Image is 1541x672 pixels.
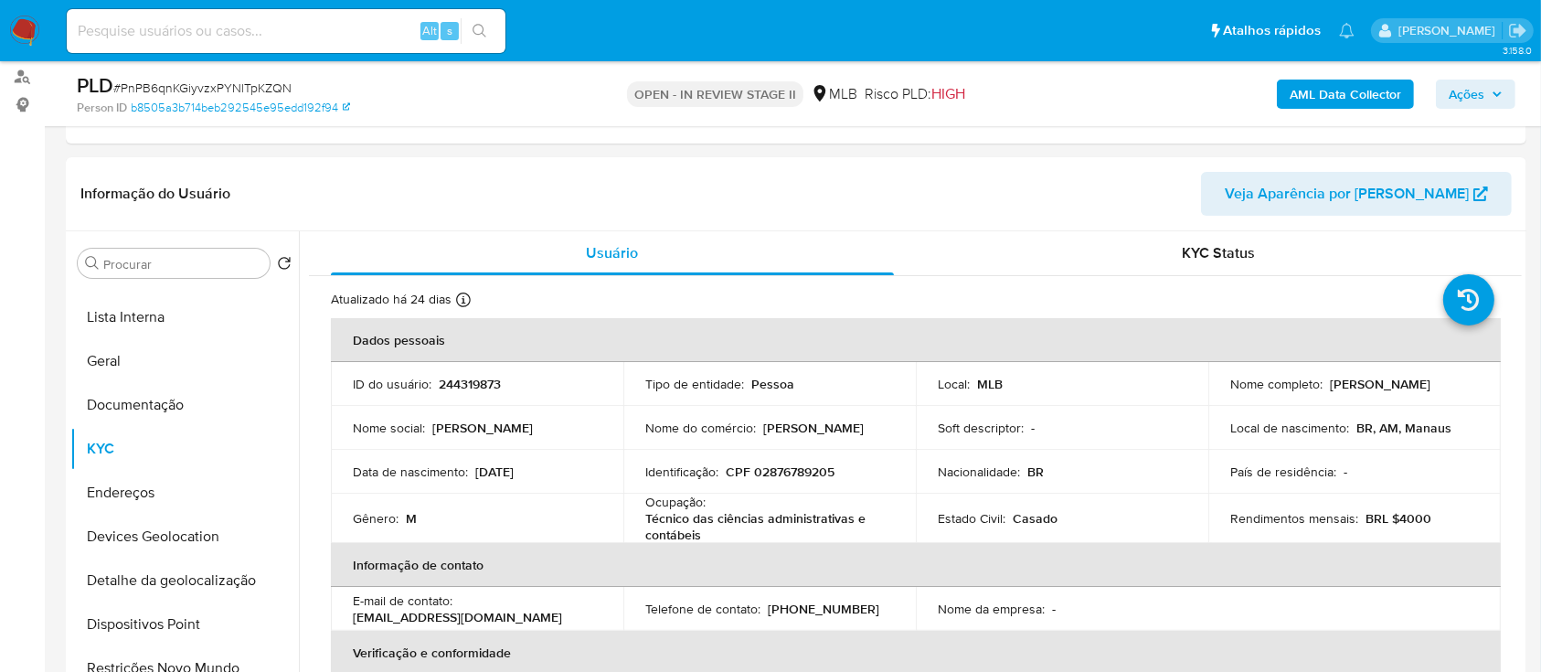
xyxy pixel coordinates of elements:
[331,543,1501,587] th: Informação de contato
[768,601,879,617] p: [PHONE_NUMBER]
[70,427,299,471] button: KYC
[1344,464,1347,480] p: -
[1449,80,1484,109] span: Ações
[811,84,857,104] div: MLB
[1013,510,1057,527] p: Casado
[353,376,431,392] p: ID do usuário :
[1436,80,1515,109] button: Ações
[586,242,638,263] span: Usuário
[938,510,1005,527] p: Estado Civil :
[77,70,113,100] b: PLD
[645,464,718,480] p: Identificação :
[645,494,706,510] p: Ocupação :
[1356,420,1451,436] p: BR, AM, Manaus
[475,464,514,480] p: [DATE]
[70,559,299,603] button: Detalhe da geolocalização
[67,19,505,43] input: Pesquise usuários ou casos...
[1230,376,1323,392] p: Nome completo :
[645,601,760,617] p: Telefone de contato :
[277,256,292,276] button: Retornar ao pedido padrão
[645,510,887,543] p: Técnico das ciências administrativas e contábeis
[627,81,803,107] p: OPEN - IN REVIEW STAGE II
[645,376,744,392] p: Tipo de entidade :
[1031,420,1035,436] p: -
[938,420,1024,436] p: Soft descriptor :
[131,100,350,116] a: b8505a3b714beb292545e95edd192f94
[422,22,437,39] span: Alt
[1230,420,1349,436] p: Local de nascimento :
[70,471,299,515] button: Endereços
[103,256,262,272] input: Procurar
[1223,21,1321,40] span: Atalhos rápidos
[353,464,468,480] p: Data de nascimento :
[439,376,501,392] p: 244319873
[353,420,425,436] p: Nome social :
[1503,43,1532,58] span: 3.158.0
[70,383,299,427] button: Documentação
[406,510,417,527] p: M
[726,464,834,480] p: CPF 02876789205
[865,84,965,104] span: Risco PLD:
[432,420,533,436] p: [PERSON_NAME]
[938,464,1020,480] p: Nacionalidade :
[447,22,452,39] span: s
[1330,376,1430,392] p: [PERSON_NAME]
[645,420,756,436] p: Nome do comércio :
[461,18,498,44] button: search-icon
[1052,601,1056,617] p: -
[763,420,864,436] p: [PERSON_NAME]
[70,603,299,646] button: Dispositivos Point
[1230,464,1336,480] p: País de residência :
[938,376,970,392] p: Local :
[1366,510,1431,527] p: BRL $4000
[331,318,1501,362] th: Dados pessoais
[353,609,562,625] p: [EMAIL_ADDRESS][DOMAIN_NAME]
[70,515,299,559] button: Devices Geolocation
[70,339,299,383] button: Geral
[938,601,1045,617] p: Nome da empresa :
[1027,464,1044,480] p: BR
[113,79,292,97] span: # PnPB6qnKGiyvzxPYNlTpKZQN
[70,295,299,339] button: Lista Interna
[1290,80,1401,109] b: AML Data Collector
[1182,242,1255,263] span: KYC Status
[353,592,452,609] p: E-mail de contato :
[1508,21,1527,40] a: Sair
[1398,22,1502,39] p: alessandra.barbosa@mercadopago.com
[1225,172,1469,216] span: Veja Aparência por [PERSON_NAME]
[931,83,965,104] span: HIGH
[80,185,230,203] h1: Informação do Usuário
[977,376,1003,392] p: MLB
[1230,510,1358,527] p: Rendimentos mensais :
[1277,80,1414,109] button: AML Data Collector
[85,256,100,271] button: Procurar
[1339,23,1355,38] a: Notificações
[331,291,452,308] p: Atualizado há 24 dias
[1201,172,1512,216] button: Veja Aparência por [PERSON_NAME]
[77,100,127,116] b: Person ID
[751,376,794,392] p: Pessoa
[353,510,399,527] p: Gênero :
